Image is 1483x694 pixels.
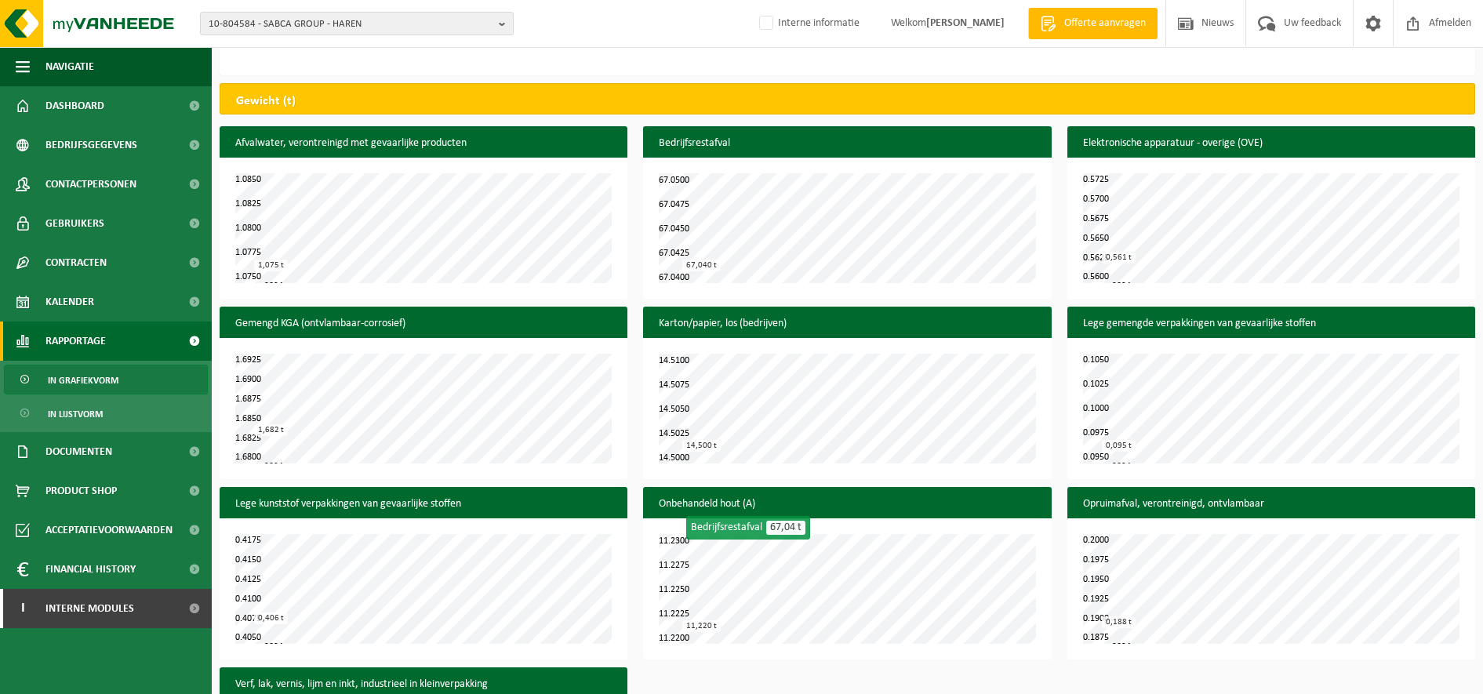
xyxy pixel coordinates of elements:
[45,86,104,125] span: Dashboard
[45,204,104,243] span: Gebruikers
[682,260,721,271] div: 67,040 t
[220,84,311,118] h2: Gewicht (t)
[45,550,136,589] span: Financial History
[643,487,1051,521] h3: Onbehandeld hout (A)
[45,125,137,165] span: Bedrijfsgegevens
[643,126,1051,161] h3: Bedrijfsrestafval
[766,521,805,535] span: 67,04 t
[756,12,860,35] label: Interne informatie
[1067,126,1475,161] h3: Elektronische apparatuur - overige (OVE)
[209,13,493,36] span: 10-804584 - SABCA GROUP - HAREN
[220,307,627,341] h3: Gemengd KGA (ontvlambaar-corrosief)
[16,589,30,628] span: I
[45,47,94,86] span: Navigatie
[1102,616,1136,628] div: 0,188 t
[1028,8,1158,39] a: Offerte aanvragen
[45,471,117,511] span: Product Shop
[1060,16,1150,31] span: Offerte aanvragen
[45,243,107,282] span: Contracten
[45,432,112,471] span: Documenten
[45,589,134,628] span: Interne modules
[1102,440,1136,452] div: 0,095 t
[4,398,208,428] a: In lijstvorm
[1067,307,1475,341] h3: Lege gemengde verpakkingen van gevaarlijke stoffen
[1067,487,1475,521] h3: Opruimafval, verontreinigd, ontvlambaar
[45,165,136,204] span: Contactpersonen
[682,620,721,632] div: 11,220 t
[45,322,106,361] span: Rapportage
[48,365,118,395] span: In grafiekvorm
[45,282,94,322] span: Kalender
[254,612,288,624] div: 0,406 t
[48,399,103,429] span: In lijstvorm
[220,487,627,521] h3: Lege kunststof verpakkingen van gevaarlijke stoffen
[643,307,1051,341] h3: Karton/papier, los (bedrijven)
[1102,252,1136,263] div: 0,561 t
[926,17,1005,29] strong: [PERSON_NAME]
[45,511,173,550] span: Acceptatievoorwaarden
[254,260,288,271] div: 1,075 t
[220,126,627,161] h3: Afvalwater, verontreinigd met gevaarlijke producten
[4,365,208,394] a: In grafiekvorm
[686,516,810,540] div: Bedrijfsrestafval
[200,12,514,35] button: 10-804584 - SABCA GROUP - HAREN
[682,440,721,452] div: 14,500 t
[254,424,288,436] div: 1,682 t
